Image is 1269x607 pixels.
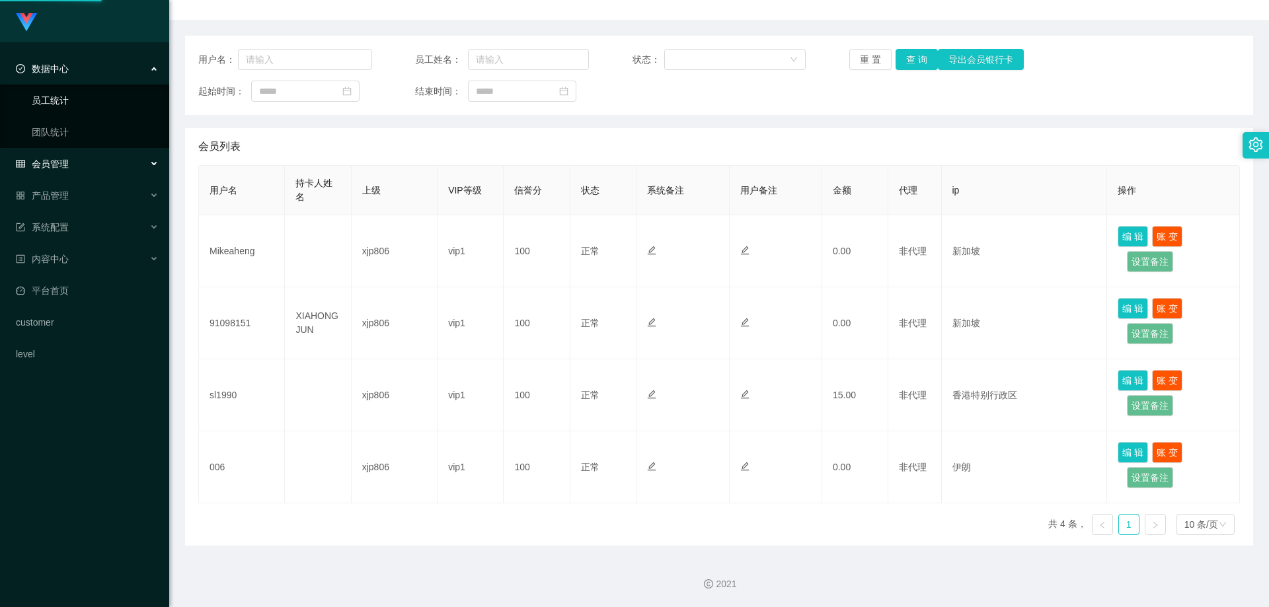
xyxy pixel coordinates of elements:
button: 编 辑 [1118,370,1148,391]
span: 用户名 [210,185,237,196]
button: 账 变 [1152,226,1182,247]
td: xjp806 [352,287,438,359]
i: 图标: table [16,159,25,168]
button: 设置备注 [1127,395,1173,416]
i: 图标: edit [740,462,750,471]
img: logo.9652507e.png [16,13,37,32]
span: 操作 [1118,185,1136,196]
td: 0.00 [822,287,888,359]
li: 共 4 条， [1048,514,1087,535]
i: 图标: form [16,223,25,232]
button: 账 变 [1152,442,1182,463]
span: 非代理 [899,318,927,328]
td: xjp806 [352,215,438,287]
a: 1 [1119,515,1139,534]
td: vip1 [438,359,504,431]
span: 用户名： [198,53,238,67]
td: 0.00 [822,215,888,287]
span: 起始时间： [198,85,251,98]
i: 图标: down [1219,520,1227,530]
td: 100 [504,215,570,287]
span: ip [952,185,960,196]
i: 图标: edit [740,246,750,255]
i: 图标: edit [740,390,750,399]
i: 图标: setting [1249,137,1263,152]
span: 金额 [833,185,851,196]
span: 代理 [899,185,917,196]
input: 请输入 [468,49,589,70]
button: 账 变 [1152,370,1182,391]
li: 下一页 [1145,514,1166,535]
td: 91098151 [199,287,285,359]
span: 数据中心 [16,63,69,74]
i: 图标: edit [647,246,656,255]
td: xjp806 [352,431,438,503]
td: 100 [504,431,570,503]
span: 状态 [581,185,599,196]
i: 图标: edit [647,462,656,471]
a: level [16,341,159,367]
i: 图标: edit [647,318,656,327]
td: vip1 [438,431,504,503]
a: customer [16,309,159,336]
span: 正常 [581,462,599,472]
span: 用户备注 [740,185,777,196]
td: 新加坡 [942,287,1108,359]
button: 设置备注 [1127,251,1173,272]
td: 新加坡 [942,215,1108,287]
div: 2021 [180,577,1258,591]
button: 编 辑 [1118,442,1148,463]
span: 非代理 [899,246,927,256]
td: 006 [199,431,285,503]
span: 状态： [633,53,665,67]
td: 100 [504,359,570,431]
td: 15.00 [822,359,888,431]
i: 图标: calendar [559,87,568,96]
i: 图标: edit [740,318,750,327]
a: 员工统计 [32,87,159,114]
span: 持卡人姓名 [295,178,332,202]
i: 图标: check-circle-o [16,64,25,73]
td: sl1990 [199,359,285,431]
span: 会员管理 [16,159,69,169]
i: 图标: profile [16,254,25,264]
i: 图标: edit [647,390,656,399]
i: 图标: copyright [704,579,713,589]
button: 编 辑 [1118,298,1148,319]
span: 员工姓名： [415,53,468,67]
span: 非代理 [899,390,927,400]
li: 1 [1118,514,1139,535]
span: 非代理 [899,462,927,472]
td: 100 [504,287,570,359]
i: 图标: down [790,55,798,65]
span: 信誉分 [514,185,542,196]
span: 会员列表 [198,139,241,155]
button: 导出会员银行卡 [938,49,1024,70]
button: 编 辑 [1118,226,1148,247]
span: 正常 [581,390,599,400]
div: 10 条/页 [1184,515,1218,534]
span: 内容中心 [16,254,69,264]
td: xjp806 [352,359,438,431]
i: 图标: left [1098,521,1106,529]
li: 上一页 [1092,514,1113,535]
span: 正常 [581,246,599,256]
td: XIAHONGJUN [285,287,351,359]
button: 查 询 [896,49,938,70]
i: 图标: calendar [342,87,352,96]
span: 正常 [581,318,599,328]
button: 设置备注 [1127,323,1173,344]
button: 设置备注 [1127,467,1173,488]
td: vip1 [438,287,504,359]
input: 请输入 [238,49,372,70]
td: 香港特别行政区 [942,359,1108,431]
a: 图标: dashboard平台首页 [16,277,159,304]
i: 图标: right [1151,521,1159,529]
button: 账 变 [1152,298,1182,319]
span: VIP等级 [448,185,482,196]
td: vip1 [438,215,504,287]
span: 结束时间： [415,85,468,98]
span: 系统配置 [16,222,69,232]
span: 系统备注 [647,185,684,196]
button: 重 置 [849,49,892,70]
